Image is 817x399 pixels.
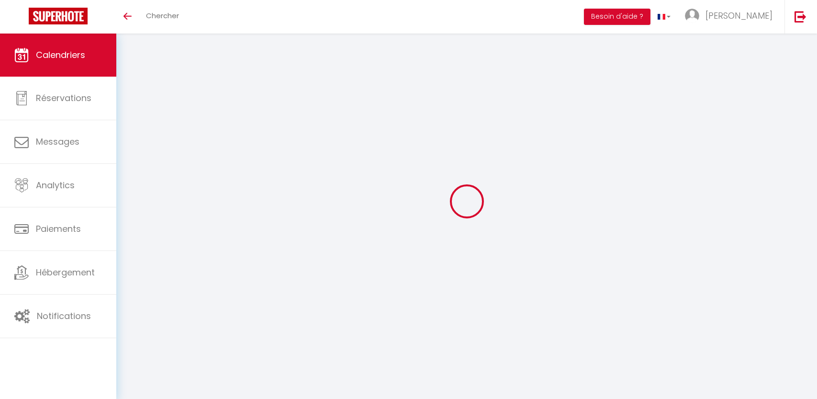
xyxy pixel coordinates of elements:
button: Besoin d'aide ? [584,9,650,25]
img: Super Booking [29,8,88,24]
span: Paiements [36,223,81,235]
span: [PERSON_NAME] [705,10,772,22]
span: Hébergement [36,266,95,278]
span: Réservations [36,92,91,104]
span: Analytics [36,179,75,191]
span: Notifications [37,310,91,322]
img: ... [685,9,699,23]
span: Calendriers [36,49,85,61]
span: Chercher [146,11,179,21]
span: Messages [36,136,79,148]
img: logout [795,11,806,23]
